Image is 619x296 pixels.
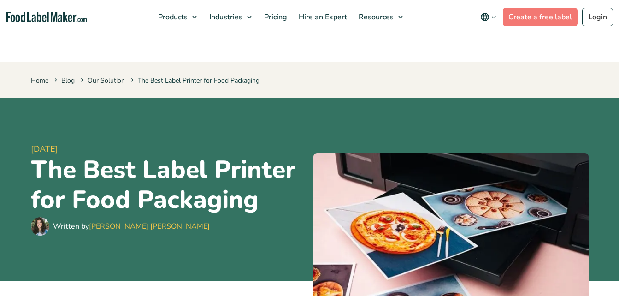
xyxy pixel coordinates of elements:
a: Blog [61,76,75,85]
div: Written by [53,221,210,232]
span: Hire an Expert [296,12,348,22]
span: [DATE] [31,143,306,155]
a: Login [582,8,613,26]
a: [PERSON_NAME] [PERSON_NAME] [89,221,210,231]
img: Maria Abi Hanna - Food Label Maker [31,217,49,236]
a: Create a free label [503,8,578,26]
span: Industries [206,12,243,22]
span: The Best Label Printer for Food Packaging [129,76,259,85]
span: Products [155,12,189,22]
a: Home [31,76,48,85]
span: Resources [356,12,395,22]
a: Our Solution [88,76,125,85]
h1: The Best Label Printer for Food Packaging [31,155,306,215]
span: Pricing [261,12,288,22]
